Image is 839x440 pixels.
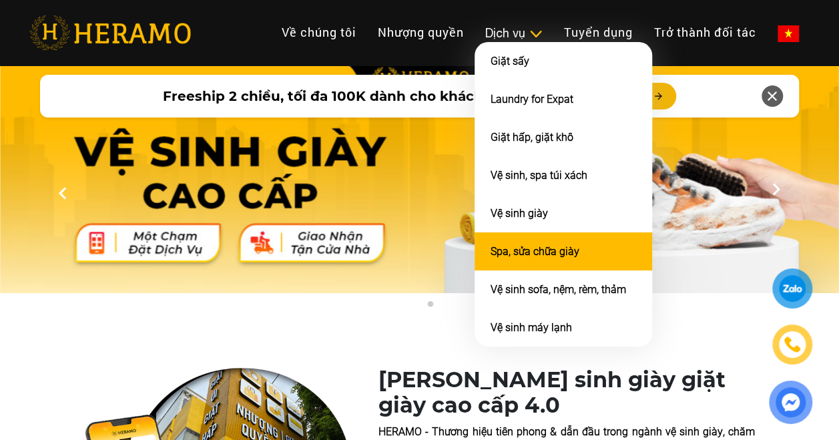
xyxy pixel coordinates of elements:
a: Giặt sấy [491,55,529,67]
a: Laundry for Expat [491,93,573,105]
a: Trở thành đối tác [643,18,767,47]
a: Vệ sinh sofa, nệm, rèm, thảm [491,283,626,296]
a: Spa, sửa chữa giày [491,245,579,258]
img: subToggleIcon [529,27,543,41]
a: Tuyển dụng [553,18,643,47]
img: heramo-logo.png [29,15,191,50]
a: phone-icon [774,326,810,363]
h1: [PERSON_NAME] sinh giày giặt giày cao cấp 4.0 [378,367,755,419]
a: Vệ sinh, spa túi xách [491,169,587,182]
button: 1 [403,300,416,314]
a: Vệ sinh giày [491,207,548,220]
a: Giặt hấp, giặt khô [491,131,573,144]
a: Nhượng quyền [367,18,475,47]
a: Về chúng tôi [271,18,367,47]
span: Freeship 2 chiều, tối đa 100K dành cho khách hàng mới [162,86,553,106]
button: 2 [423,300,437,314]
img: phone-icon [785,337,800,352]
div: Dịch vụ [485,24,543,42]
img: vn-flag.png [778,25,799,42]
a: Vệ sinh máy lạnh [491,321,572,334]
